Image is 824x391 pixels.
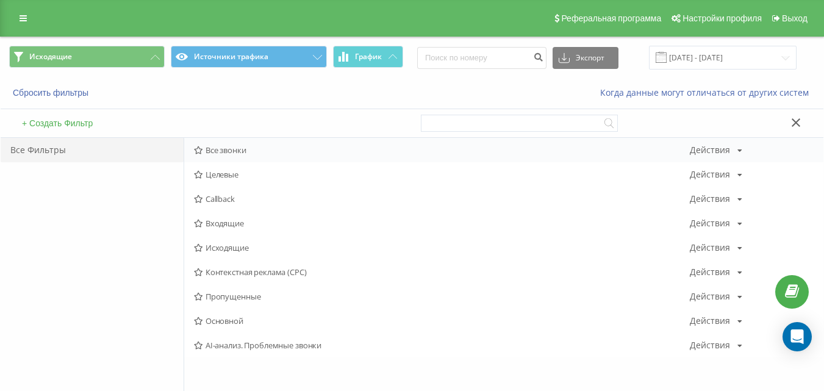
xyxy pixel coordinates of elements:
div: Действия [690,317,730,325]
input: Поиск по номеру [417,47,546,69]
div: Действия [690,268,730,276]
span: Реферальная программа [561,13,661,23]
span: Пропущенные [194,292,690,301]
span: AI-анализ. Проблемные звонки [194,341,690,350]
button: Закрыть [787,117,805,130]
div: Open Intercom Messenger [783,322,812,351]
div: Действия [690,195,730,203]
button: + Создать Фильтр [18,118,96,129]
div: Действия [690,243,730,252]
div: Действия [690,292,730,301]
span: Настройки профиля [682,13,762,23]
button: Экспорт [553,47,618,69]
span: Исходящие [194,243,690,252]
span: Целевые [194,170,690,179]
button: Источники трафика [171,46,326,68]
button: График [333,46,403,68]
div: Все Фильтры [1,138,184,162]
span: Все звонки [194,146,690,154]
button: Сбросить фильтры [9,87,95,98]
span: Исходящие [29,52,72,62]
div: Действия [690,146,730,154]
a: Когда данные могут отличаться от других систем [600,87,815,98]
span: Контекстная реклама (CPC) [194,268,690,276]
span: Callback [194,195,690,203]
span: График [355,52,382,61]
div: Действия [690,219,730,228]
span: Основной [194,317,690,325]
div: Действия [690,341,730,350]
span: Выход [782,13,808,23]
div: Действия [690,170,730,179]
span: Входящие [194,219,690,228]
button: Исходящие [9,46,165,68]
